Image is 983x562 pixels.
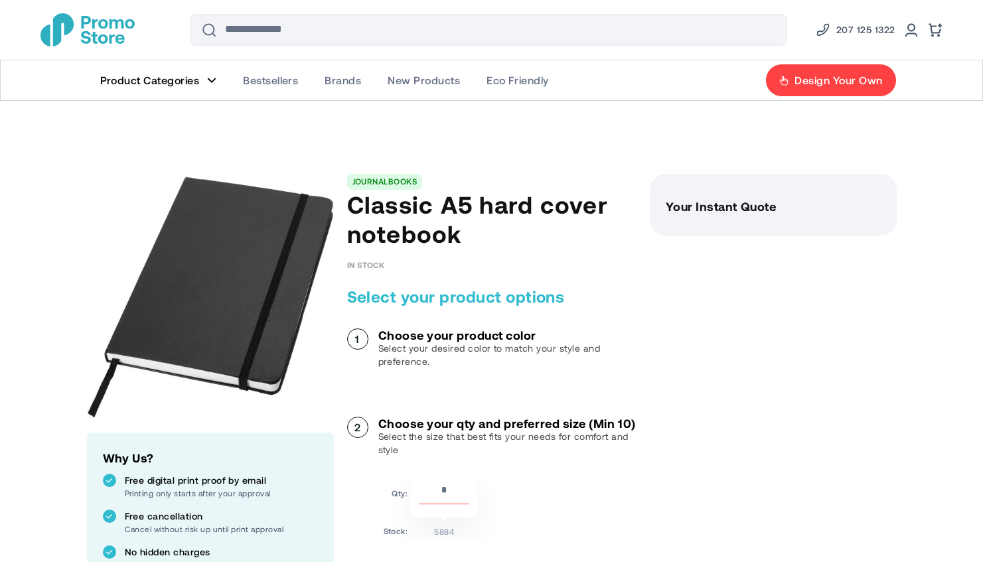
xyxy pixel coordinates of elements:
[815,22,895,38] a: Phone
[40,13,135,46] a: store logo
[125,474,318,487] p: Free digital print proof by email
[378,430,637,457] p: Select the size that best fits your needs for comfort and style
[125,487,318,499] p: Printing only starts after your approval
[378,417,637,430] h3: Choose your qty and preferred size (Min 10)
[347,260,385,269] span: In stock
[347,286,637,307] h2: Select your product options
[87,60,230,100] a: Product Categories
[325,74,361,87] span: Brands
[347,190,637,248] h1: Classic A5 hard cover notebook
[230,60,311,100] a: Bestsellers
[103,449,318,467] h2: Why Us?
[374,60,473,100] a: New Products
[347,260,385,269] div: Availability
[765,64,896,97] a: Design Your Own
[473,60,562,100] a: Eco Friendly
[487,74,549,87] span: Eco Friendly
[384,521,408,537] td: Stock:
[311,60,374,100] a: Brands
[352,176,417,186] a: JOURNALBOOKS
[411,521,477,537] td: 5884
[388,74,460,87] span: New Products
[125,545,318,559] p: No hidden charges
[125,523,318,535] p: Cancel without risk up until print approval
[40,13,135,46] img: Promotional Merchandise
[666,200,881,213] h3: Your Instant Quote
[378,328,637,342] h3: Choose your product color
[100,74,200,87] span: Product Categories
[384,472,408,518] td: Qty:
[378,342,637,368] p: Select your desired color to match your style and preference.
[794,74,882,87] span: Design Your Own
[193,14,225,46] button: Search
[125,510,318,523] p: Free cancellation
[836,22,895,38] span: 207 125 1322
[87,174,334,421] img: main product photo
[243,74,298,87] span: Bestsellers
